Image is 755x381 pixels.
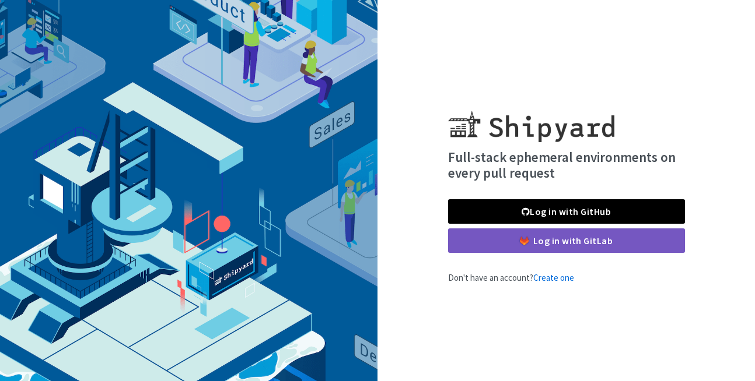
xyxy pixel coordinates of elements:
[448,97,614,142] img: Shipyard logo
[520,237,529,245] img: gitlab-color.svg
[448,272,574,283] span: Don't have an account?
[533,272,574,283] a: Create one
[448,199,685,224] a: Log in with GitHub
[448,149,685,181] h4: Full-stack ephemeral environments on every pull request
[448,228,685,253] a: Log in with GitLab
